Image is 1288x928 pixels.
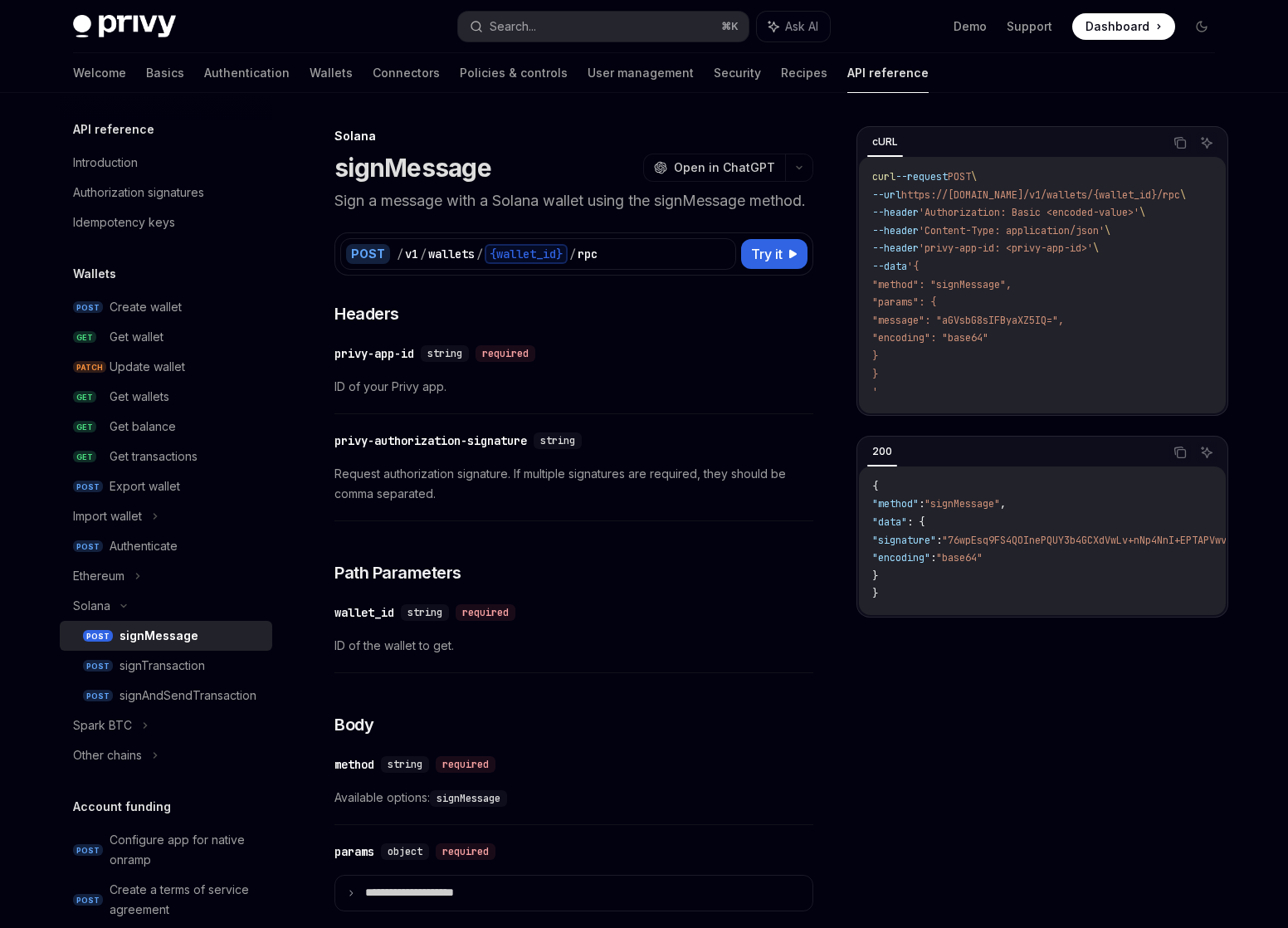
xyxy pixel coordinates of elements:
[334,377,813,397] span: ID of your Privy app.
[428,246,475,262] div: wallets
[872,480,878,493] span: {
[781,53,827,93] a: Recipes
[110,327,163,347] div: Get wallet
[936,551,983,564] span: "base64"
[60,208,272,237] a: Idempotency keys
[919,242,1093,255] span: 'privy-app-id: <privy-app-id>'
[73,212,175,232] div: Idempotency keys
[476,246,483,262] div: /
[73,745,142,765] div: Other chains
[73,451,96,463] span: GET
[73,506,142,526] div: Import wallet
[73,264,116,284] h5: Wallets
[83,660,113,672] span: POST
[110,357,185,377] div: Update wallet
[73,153,138,173] div: Introduction
[60,352,272,382] a: PATCHUpdate wallet
[334,128,813,144] div: Solana
[60,875,272,925] a: POSTCreate a terms of service agreement
[334,843,374,860] div: params
[373,53,440,93] a: Connectors
[334,636,813,656] span: ID of the wallet to get.
[741,239,807,269] button: Try it
[110,417,176,437] div: Get balance
[485,244,568,264] div: {wallet_id}
[73,894,103,906] span: POST
[110,476,180,496] div: Export wallet
[948,170,971,183] span: POST
[1196,442,1217,463] button: Ask AI
[334,756,374,773] div: method
[872,349,878,363] span: }
[310,53,353,93] a: Wallets
[346,244,390,264] div: POST
[872,368,878,381] span: }
[721,20,739,33] span: ⌘ K
[476,345,535,362] div: required
[420,246,427,262] div: /
[1180,188,1186,202] span: \
[643,154,785,182] button: Open in ChatGPT
[490,17,536,37] div: Search...
[60,178,272,208] a: Authorization signatures
[120,626,198,646] div: signMessage
[110,387,169,407] div: Get wallets
[427,347,462,360] span: string
[110,297,182,317] div: Create wallet
[110,447,198,466] div: Get transactions
[919,206,1139,219] span: 'Authorization: Basic <encoded-value>'
[872,385,878,398] span: '
[60,442,272,471] a: GETGet transactions
[388,758,422,771] span: string
[60,651,272,681] a: POSTsignTransaction
[1196,132,1217,154] button: Ask AI
[867,132,903,152] div: cURL
[60,322,272,352] a: GETGet wallet
[73,331,96,344] span: GET
[872,515,907,529] span: "data"
[925,497,1000,510] span: "signMessage"
[73,566,124,586] div: Ethereum
[334,345,414,362] div: privy-app-id
[872,260,907,273] span: --data
[73,421,96,433] span: GET
[110,830,262,870] div: Configure app for native onramp
[872,242,919,255] span: --header
[1139,206,1145,219] span: \
[930,551,936,564] span: :
[73,361,106,374] span: PATCH
[456,604,515,621] div: required
[60,681,272,711] a: POSTsignAndSendTransaction
[872,331,988,344] span: "encoding": "base64"
[334,464,813,504] span: Request authorization signature. If multiple signatures are required, they should be comma separa...
[334,604,394,621] div: wallet_id
[430,790,507,807] code: signMessage
[120,656,205,676] div: signTransaction
[936,534,942,547] span: :
[901,188,1180,202] span: https://[DOMAIN_NAME]/v1/wallets/{wallet_id}/rpc
[895,170,948,183] span: --request
[872,534,936,547] span: "signature"
[60,471,272,501] a: POSTExport wallet
[60,825,272,875] a: POSTConfigure app for native onramp
[872,295,936,309] span: "params": {
[872,551,930,564] span: "encoding"
[847,53,929,93] a: API reference
[1188,13,1215,40] button: Toggle dark mode
[73,481,103,493] span: POST
[334,189,813,212] p: Sign a message with a Solana wallet using the signMessage method.
[397,246,403,262] div: /
[60,412,272,442] a: GETGet balance
[436,756,495,773] div: required
[73,53,126,93] a: Welcome
[872,188,901,202] span: --url
[872,206,919,219] span: --header
[907,260,919,273] span: '{
[73,596,110,616] div: Solana
[971,170,977,183] span: \
[919,224,1105,237] span: 'Content-Type: application/json'
[588,53,694,93] a: User management
[73,844,103,857] span: POST
[714,53,761,93] a: Security
[60,148,272,178] a: Introduction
